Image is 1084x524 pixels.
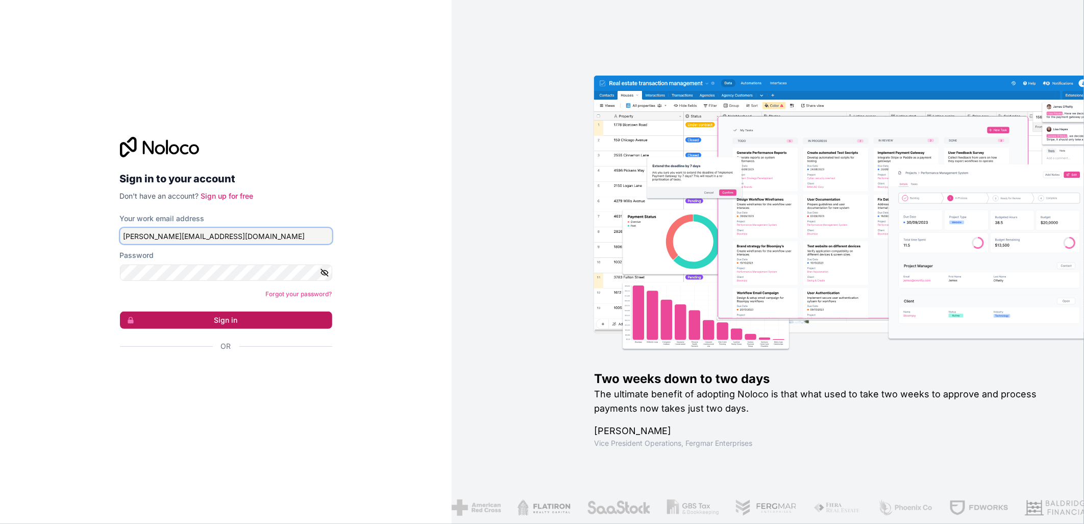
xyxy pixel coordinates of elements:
img: /assets/fdworks-Bi04fVtw.png [949,499,1009,516]
h1: Two weeks down to two days [594,371,1051,387]
img: /assets/flatiron-C8eUkumj.png [518,499,571,516]
img: /assets/phoenix-BREaitsQ.png [878,499,933,516]
img: /assets/gbstax-C-GtDUiK.png [667,499,719,516]
img: /assets/saastock-C6Zbiodz.png [587,499,651,516]
label: Password [120,250,154,260]
h1: Vice President Operations , Fergmar Enterprises [594,438,1051,448]
label: Your work email address [120,213,205,224]
img: /assets/fergmar-CudnrXN5.png [735,499,798,516]
img: /assets/american-red-cross-BAupjrZR.png [452,499,501,516]
button: Sign in [120,312,332,329]
iframe: Sign in with Google Button [115,363,329,385]
h1: [PERSON_NAME] [594,424,1051,438]
span: Don't have an account? [120,192,199,200]
span: Or [221,341,231,351]
input: Password [120,265,332,281]
a: Forgot your password? [266,290,332,298]
img: /assets/fiera-fwj2N5v4.png [814,499,861,516]
a: Sign up for free [201,192,254,200]
h2: Sign in to your account [120,170,332,188]
h2: The ultimate benefit of adopting Noloco is that what used to take two weeks to approve and proces... [594,387,1051,416]
input: Email address [120,228,332,244]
